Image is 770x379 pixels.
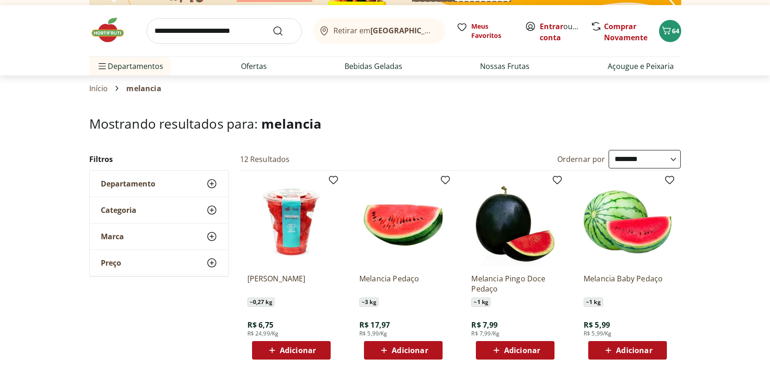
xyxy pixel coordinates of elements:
[616,347,652,354] span: Adicionar
[101,205,136,215] span: Categoria
[280,347,316,354] span: Adicionar
[147,18,302,44] input: search
[333,26,436,35] span: Retirar em
[476,341,554,360] button: Adicionar
[101,258,121,267] span: Preço
[89,16,136,44] img: Hortifruti
[345,61,402,72] a: Bebidas Geladas
[89,150,229,168] h2: Filtros
[89,84,108,93] a: Início
[241,61,267,72] a: Ofertas
[359,298,379,307] span: ~ 3 kg
[261,115,321,132] span: melancia
[584,298,603,307] span: ~ 1 kg
[272,25,295,37] button: Submit Search
[471,178,559,266] img: Melancia Pingo Doce Pedaço
[247,330,279,337] span: R$ 24,99/Kg
[471,298,491,307] span: ~ 1 kg
[247,298,275,307] span: ~ 0,27 kg
[540,21,591,43] a: Criar conta
[584,330,612,337] span: R$ 5,99/Kg
[540,21,581,43] span: ou
[456,22,514,40] a: Meus Favoritos
[89,116,681,131] h1: Mostrando resultados para:
[240,154,290,164] h2: 12 Resultados
[604,21,647,43] a: Comprar Novamente
[126,84,161,93] span: melancia
[584,273,671,294] a: Melancia Baby Pedaço
[90,197,228,223] button: Categoria
[247,273,335,294] a: [PERSON_NAME]
[588,341,667,360] button: Adicionar
[471,273,559,294] a: Melancia Pingo Doce Pedaço
[608,61,674,72] a: Açougue e Peixaria
[370,25,526,36] b: [GEOGRAPHIC_DATA]/[GEOGRAPHIC_DATA]
[101,179,155,188] span: Departamento
[659,20,681,42] button: Carrinho
[672,26,679,35] span: 64
[359,330,388,337] span: R$ 5,99/Kg
[471,320,498,330] span: R$ 7,99
[392,347,428,354] span: Adicionar
[471,330,499,337] span: R$ 7,99/Kg
[90,171,228,197] button: Departamento
[471,22,514,40] span: Meus Favoritos
[313,18,445,44] button: Retirar em[GEOGRAPHIC_DATA]/[GEOGRAPHIC_DATA]
[584,178,671,266] img: Melancia Baby Pedaço
[504,347,540,354] span: Adicionar
[252,341,331,360] button: Adicionar
[364,341,443,360] button: Adicionar
[247,178,335,266] img: Melancia Cortadinha
[359,273,447,294] a: Melancia Pedaço
[90,250,228,276] button: Preço
[359,320,390,330] span: R$ 17,97
[90,224,228,249] button: Marca
[97,55,163,77] span: Departamentos
[540,21,563,31] a: Entrar
[480,61,530,72] a: Nossas Frutas
[584,320,610,330] span: R$ 5,99
[359,178,447,266] img: Melancia Pedaço
[247,320,274,330] span: R$ 6,75
[97,55,108,77] button: Menu
[557,154,605,164] label: Ordernar por
[101,232,124,241] span: Marca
